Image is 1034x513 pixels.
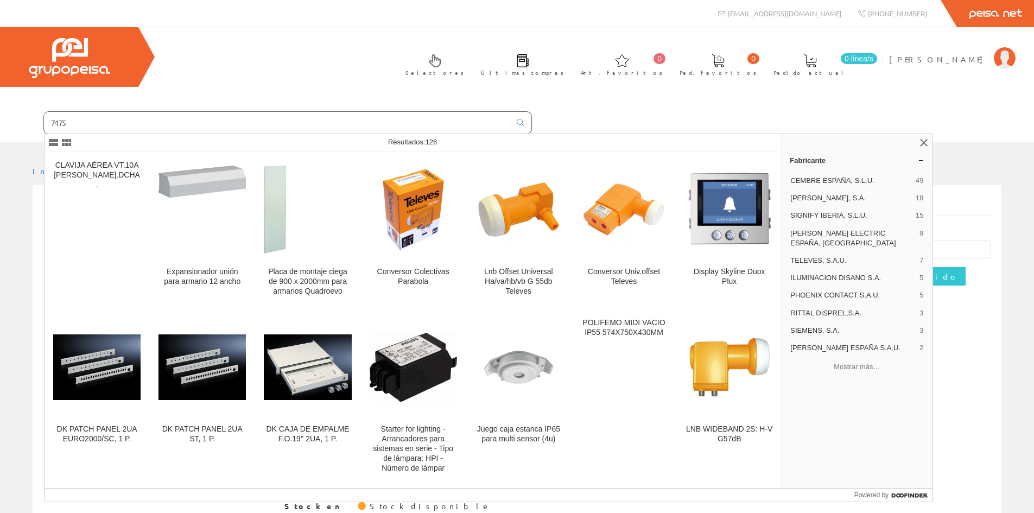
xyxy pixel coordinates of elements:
span: 3 [919,326,923,335]
div: DK CAJA DE EMPALME F.O.19'' 2UA, 1 P. [264,425,351,444]
span: [PERSON_NAME] [889,54,988,65]
a: Display Skyline Duox Plux Display Skyline Duox Plux [677,152,782,309]
div: DK PATCH PANEL 2UA ST, 1 P. [158,425,246,444]
a: DK CAJA DE EMPALME F.O.19'' 2UA, 1 P. DK CAJA DE EMPALME F.O.19'' 2UA, 1 P. [255,309,360,486]
a: Inicio [33,166,79,176]
span: Powered by [854,490,889,500]
div: Stock disponible [370,501,491,512]
a: Últimas compras [470,45,569,83]
span: [PERSON_NAME] ESPAÑA S.A.U. [790,343,915,353]
div: Juego caja estanca IP65 para multi sensor (4u) [475,425,562,444]
button: Mostrar más… [785,358,928,376]
span: 0 [747,53,759,64]
a: Starter for lighting - Arrancadores para sistemas en serie - Tipo de lámpara: HPI - Número de lám... [361,309,466,486]
img: Expansionador unión para armario 12 ancho [158,166,246,253]
img: Grupo Peisa [29,38,110,78]
span: [PHONE_NUMBER] [868,9,927,18]
span: 18 [916,193,923,203]
span: CEMBRE ESPAÑA, S.L.U. [790,176,911,186]
div: POLIFEMO MIDI VACIO IP55 574X750X430MM [580,318,668,338]
span: 0 [654,53,665,64]
span: 2 [919,343,923,353]
a: Powered by [854,489,933,502]
a: Expansionador unión para armario 12 ancho Expansionador unión para armario 12 ancho [150,152,255,309]
span: PHOENIX CONTACT S.A.U, [790,290,915,300]
a: Conversor Univ.offset Televes Conversor Univ.offset Televes [572,152,676,309]
span: [PERSON_NAME], S.A. [790,193,911,203]
span: Pedido actual [773,67,847,78]
div: Placa de montaje ciega de 900 x 2000mm para armarios Quadroevo [264,267,351,296]
span: Selectores [405,67,464,78]
div: Expansionador unión para armario 12 ancho [158,267,246,287]
span: 49 [916,176,923,186]
span: 0 línea/s [841,53,877,64]
img: Lnb Offset Universal Ha/va/hb/vb G 55db Televes [475,166,562,253]
img: Display Skyline Duox Plux [686,169,773,250]
img: Placa de montaje ciega de 900 x 2000mm para armarios Quadroevo [264,166,351,253]
span: 7 [919,256,923,265]
img: Conversor Colectivas Parabola [370,166,457,253]
a: DK PATCH PANEL 2UA EURO2000/SC, 1 P. DK PATCH PANEL 2UA EURO2000/SC, 1 P. [45,309,149,486]
a: DK PATCH PANEL 2UA ST, 1 P. DK PATCH PANEL 2UA ST, 1 P. [150,309,255,486]
img: DK CAJA DE EMPALME F.O.19'' 2UA, 1 P. [264,334,351,400]
a: Fabricante [781,151,932,169]
span: SIEMENS, S.A. [790,326,915,335]
img: Juego caja estanca IP65 para multi sensor (4u) [475,324,562,411]
span: 126 [426,138,437,146]
div: DK PATCH PANEL 2UA EURO2000/SC, 1 P. [53,425,141,444]
a: Conversor Colectivas Parabola Conversor Colectivas Parabola [361,152,466,309]
span: [PERSON_NAME] ELECTRIC ESPAÑA, [GEOGRAPHIC_DATA] [790,229,915,248]
img: LNB WIDEBAND 2S: H-V G57dB [686,324,773,411]
span: 9 [919,229,923,248]
img: DK PATCH PANEL 2UA ST, 1 P. [158,334,246,400]
div: LNB WIDEBAND 2S: H-V G57dB [686,425,773,444]
span: 15 [916,211,923,220]
a: POLIFEMO MIDI VACIO IP55 574X750X430MM [572,309,676,486]
span: 3 [919,308,923,318]
span: SIGNIFY IBERIA, S.L.U. [790,211,911,220]
input: Buscar ... [44,112,510,134]
span: Últimas compras [481,67,564,78]
div: Conversor Univ.offset Televes [580,267,668,287]
img: Starter for lighting - Arrancadores para sistemas en serie - Tipo de lámpara: HPI - Número de lámpar [370,333,457,402]
span: [EMAIL_ADDRESS][DOMAIN_NAME] [728,9,841,18]
div: Starter for lighting - Arrancadores para sistemas en serie - Tipo de lámpara: HPI - Número de lámpar [370,425,457,473]
span: Art. favoritos [581,67,663,78]
span: ILUMINACION DISANO S.A. [790,273,915,283]
a: Selectores [395,45,470,83]
a: Placa de montaje ciega de 900 x 2000mm para armarios Quadroevo Placa de montaje ciega de 900 x 20... [255,152,360,309]
div: CLAVIJA AÉREA VT.10A [PERSON_NAME].DCHA. [53,161,141,190]
a: LNB WIDEBAND 2S: H-V G57dB LNB WIDEBAND 2S: H-V G57dB [677,309,782,486]
img: DK PATCH PANEL 2UA EURO2000/SC, 1 P. [53,334,141,400]
a: Lnb Offset Universal Ha/va/hb/vb G 55db Televes Lnb Offset Universal Ha/va/hb/vb G 55db Televes [466,152,571,309]
span: Ped. favoritos [680,67,757,78]
div: Lnb Offset Universal Ha/va/hb/vb G 55db Televes [475,267,562,296]
div: Display Skyline Duox Plux [686,267,773,287]
a: CLAVIJA AÉREA VT.10A [PERSON_NAME].DCHA. [45,152,149,309]
span: 5 [919,273,923,283]
span: 5 [919,290,923,300]
span: RITTAL DISPREL,S.A. [790,308,915,318]
span: TELEVES, S.A.U. [790,256,915,265]
div: Conversor Colectivas Parabola [370,267,457,287]
span: Resultados: [388,138,437,146]
a: [PERSON_NAME] [889,45,1016,55]
img: Conversor Univ.offset Televes [580,166,668,253]
a: Juego caja estanca IP65 para multi sensor (4u) Juego caja estanca IP65 para multi sensor (4u) [466,309,571,486]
